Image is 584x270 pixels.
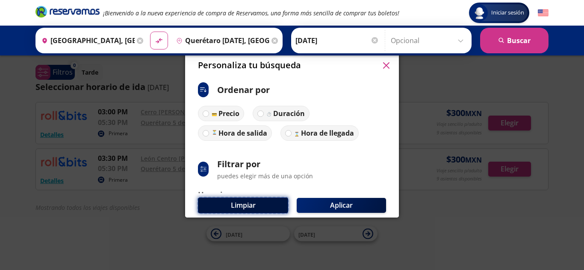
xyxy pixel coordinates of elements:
em: ¡Bienvenido a la nueva experiencia de compra de Reservamos, una forma más sencilla de comprar tus... [103,9,399,17]
p: Personaliza tu búsqueda [198,59,301,72]
p: Precio [218,108,239,119]
p: Hora de salida [218,128,267,138]
p: Ordenar por [217,84,270,96]
a: Brand Logo [35,5,100,20]
p: Hora de llegada [301,128,354,138]
input: Buscar Destino [173,30,269,51]
button: Limpiar [198,197,288,213]
input: Buscar Origen [38,30,135,51]
input: Elegir Fecha [295,30,379,51]
span: Iniciar sesión [488,9,528,17]
p: Filtrar por [217,158,313,171]
p: Horarios [198,189,386,200]
button: Aplicar [297,198,386,213]
button: English [538,8,549,18]
input: Opcional [391,30,467,51]
p: Duración [273,108,305,119]
i: Brand Logo [35,5,100,18]
p: puedes elegir más de una opción [217,171,313,180]
button: Buscar [480,28,549,53]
